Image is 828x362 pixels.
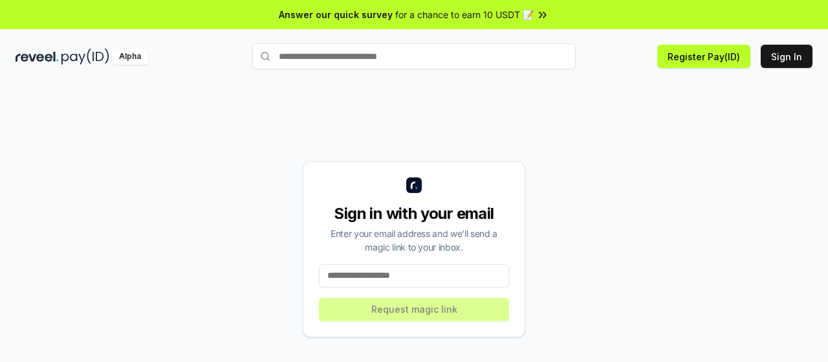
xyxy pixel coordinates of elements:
[319,203,509,224] div: Sign in with your email
[61,49,109,65] img: pay_id
[319,227,509,254] div: Enter your email address and we’ll send a magic link to your inbox.
[112,49,148,65] div: Alpha
[16,49,59,65] img: reveel_dark
[279,8,393,21] span: Answer our quick survey
[406,177,422,193] img: logo_small
[761,45,812,68] button: Sign In
[395,8,534,21] span: for a chance to earn 10 USDT 📝
[657,45,750,68] button: Register Pay(ID)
